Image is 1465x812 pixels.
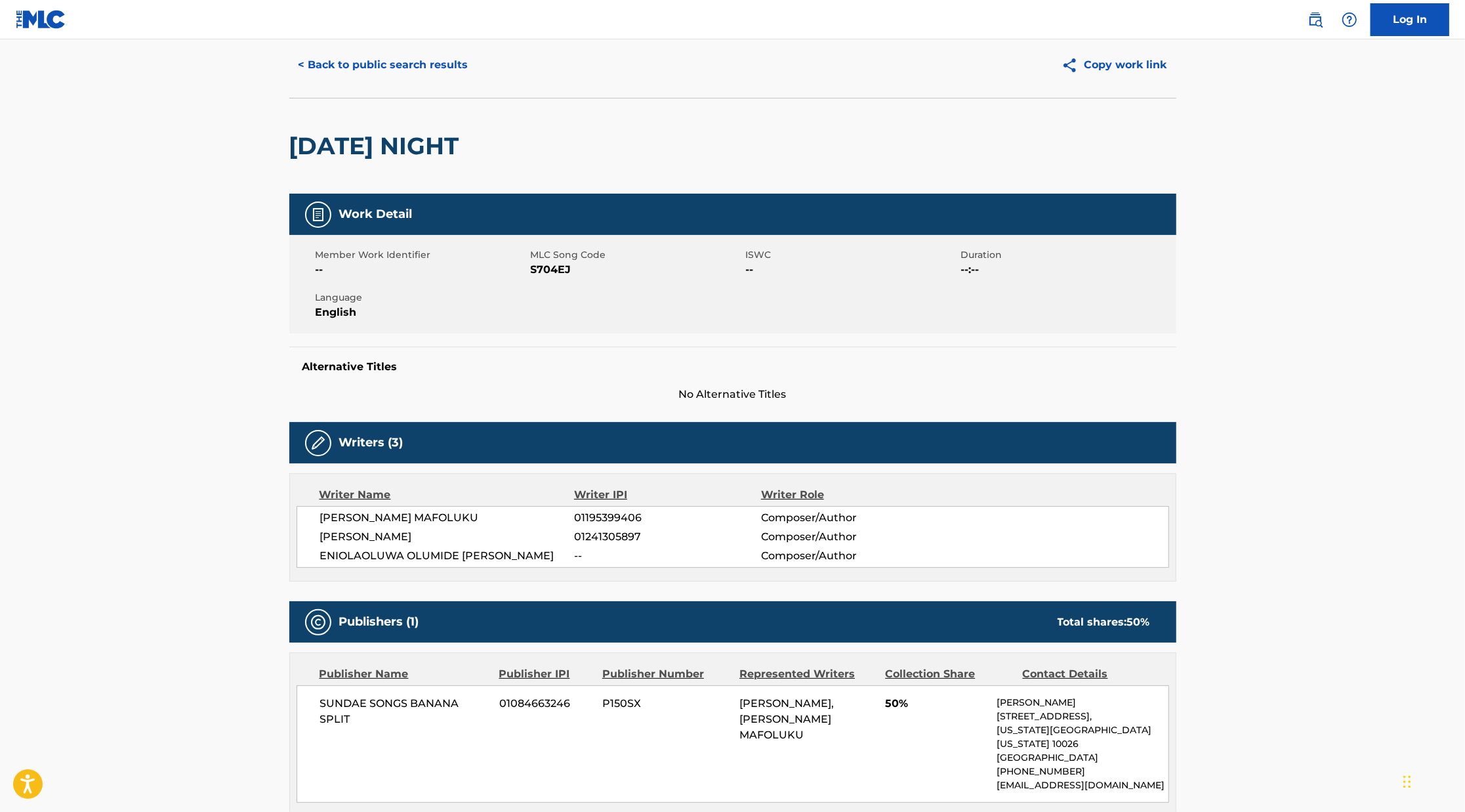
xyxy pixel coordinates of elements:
p: [PHONE_NUMBER] [997,765,1168,779]
h5: Writers (3) [339,435,403,450]
span: [PERSON_NAME] [320,529,575,545]
span: 01195399406 [574,510,760,526]
h5: Alternative Titles [302,360,1163,374]
span: Language [316,291,527,305]
img: Publishers [310,614,326,630]
h5: Publishers (1) [339,614,419,630]
div: Contact Details [1023,666,1150,682]
div: Publisher IPI [499,666,592,682]
span: P150SX [602,696,730,712]
img: MLC Logo [16,10,66,29]
p: [EMAIL_ADDRESS][DOMAIN_NAME] [997,779,1168,792]
span: Composer/Author [761,548,931,564]
div: Total shares: [1058,614,1150,630]
span: S704EJ [531,262,743,278]
span: [PERSON_NAME] MAFOLUKU [320,510,575,526]
span: SUNDAE SONGS BANANA SPLIT [320,696,490,727]
span: 50% [885,696,987,712]
span: 50 % [1127,616,1150,628]
p: [STREET_ADDRESS], [997,710,1168,723]
iframe: Chat Widget [1399,749,1465,812]
img: help [1342,12,1357,28]
span: 01241305897 [574,529,760,545]
div: Drag [1403,762,1411,801]
div: Writer Name [320,487,575,503]
button: < Back to public search results [289,49,478,81]
span: Composer/Author [761,510,931,526]
h2: [DATE] NIGHT [289,131,466,161]
button: Copy work link [1052,49,1176,81]
div: Publisher Number [602,666,730,682]
span: Composer/Author [761,529,931,545]
span: [PERSON_NAME], [PERSON_NAME] MAFOLUKU [739,697,834,741]
img: Writers [310,435,326,451]
span: Duration [961,248,1173,262]
span: -- [746,262,958,278]
span: -- [574,548,760,564]
div: Writer IPI [574,487,761,503]
a: Public Search [1302,7,1329,33]
span: Member Work Identifier [316,248,527,262]
h5: Work Detail [339,207,413,222]
img: search [1308,12,1323,28]
span: 01084663246 [499,696,592,712]
span: ENIOLAOLUWA OLUMIDE [PERSON_NAME] [320,548,575,564]
span: --:-- [961,262,1173,278]
span: -- [316,262,527,278]
div: Publisher Name [320,666,489,682]
img: Copy work link [1062,57,1084,74]
a: Log In [1371,3,1449,36]
p: [GEOGRAPHIC_DATA] [997,751,1168,765]
span: ISWC [746,248,958,262]
div: Writer Role [761,487,931,503]
p: [US_STATE][GEOGRAPHIC_DATA][US_STATE] 10026 [997,723,1168,751]
span: MLC Song Code [531,248,743,262]
div: Help [1336,7,1363,33]
div: Represented Writers [739,666,875,682]
span: No Alternative Titles [289,387,1176,402]
img: Work Detail [310,207,326,223]
span: English [316,305,527,320]
p: [PERSON_NAME] [997,696,1168,710]
div: Collection Share [885,666,1012,682]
